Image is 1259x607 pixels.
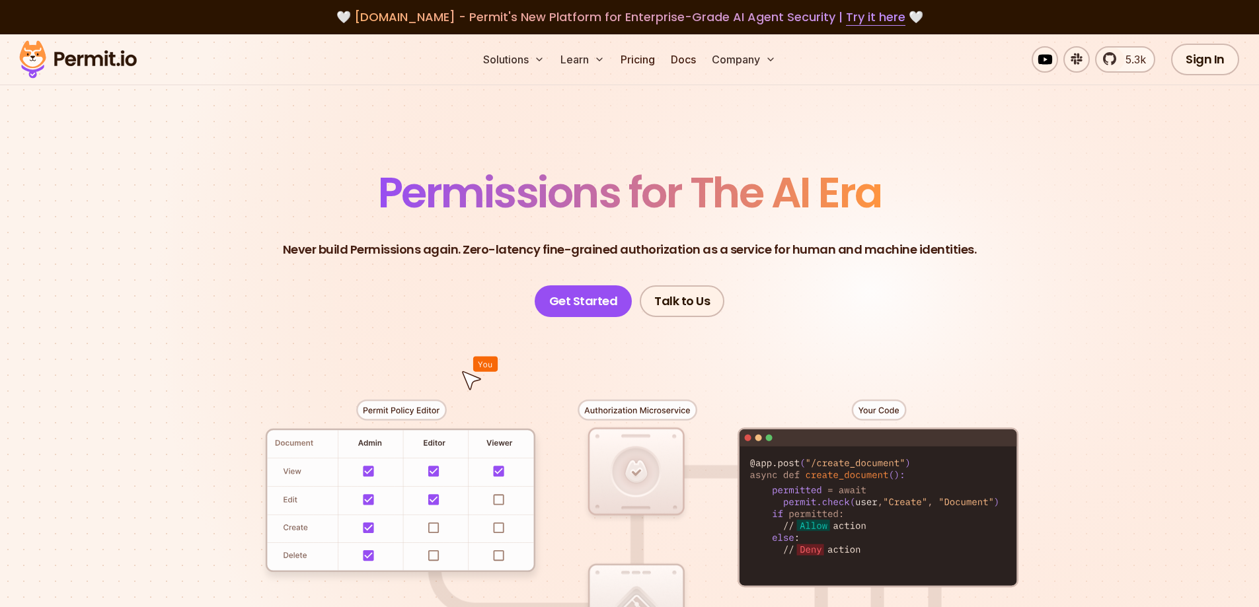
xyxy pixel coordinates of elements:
[535,285,632,317] a: Get Started
[283,240,977,259] p: Never build Permissions again. Zero-latency fine-grained authorization as a service for human and...
[32,8,1227,26] div: 🤍 🤍
[615,46,660,73] a: Pricing
[1171,44,1239,75] a: Sign In
[1118,52,1146,67] span: 5.3k
[13,37,143,82] img: Permit logo
[378,163,882,222] span: Permissions for The AI Era
[354,9,905,25] span: [DOMAIN_NAME] - Permit's New Platform for Enterprise-Grade AI Agent Security |
[846,9,905,26] a: Try it here
[666,46,701,73] a: Docs
[1095,46,1155,73] a: 5.3k
[640,285,724,317] a: Talk to Us
[478,46,550,73] button: Solutions
[555,46,610,73] button: Learn
[706,46,781,73] button: Company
